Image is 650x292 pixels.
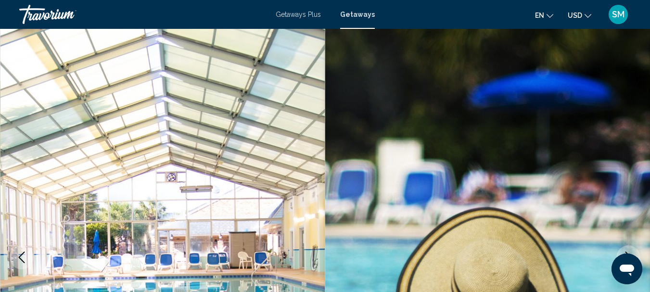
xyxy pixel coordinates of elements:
button: Change language [535,8,553,22]
button: Next image [616,245,640,269]
a: Travorium [19,5,266,24]
iframe: Кнопка запуска окна обмена сообщениями [612,254,642,284]
a: Getaways Plus [276,11,321,18]
button: Change currency [568,8,591,22]
span: USD [568,12,582,19]
a: Getaways [340,11,375,18]
span: en [535,12,544,19]
button: User Menu [606,4,631,25]
span: SM [612,10,625,19]
button: Previous image [10,245,34,269]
